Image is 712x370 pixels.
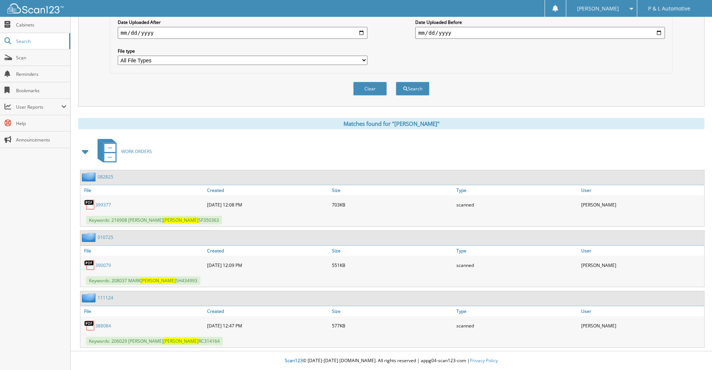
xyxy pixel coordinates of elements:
[16,137,67,143] span: Announcements
[454,318,579,333] div: scanned
[86,337,223,345] span: Keywords: 206029 [PERSON_NAME] RC314164
[454,246,579,256] a: Type
[80,306,205,316] a: File
[205,318,330,333] div: [DATE] 12:47 PM
[579,185,704,195] a: User
[16,22,67,28] span: Cabinets
[78,118,705,129] div: Matches found for "[PERSON_NAME]"
[93,137,152,166] a: WORK ORDERS
[648,6,690,11] span: P & L Automotive
[577,6,619,11] span: [PERSON_NAME]
[470,357,498,364] a: Privacy Policy
[353,82,387,96] button: Clear
[330,185,455,195] a: Size
[330,258,455,273] div: 551KB
[579,258,704,273] div: [PERSON_NAME]
[118,27,367,39] input: start
[98,295,113,301] a: 111124
[86,276,200,285] span: Keywords: 208037 MARK SH434993
[98,174,113,180] a: 082825
[330,306,455,316] a: Size
[80,246,205,256] a: File
[80,185,205,195] a: File
[579,246,704,256] a: User
[16,55,67,61] span: Scan
[330,197,455,212] div: 703KB
[205,185,330,195] a: Created
[205,306,330,316] a: Created
[205,197,330,212] div: [DATE] 12:08 PM
[330,318,455,333] div: 577KB
[118,19,367,25] label: Date Uploaded After
[415,19,665,25] label: Date Uploaded Before
[454,258,579,273] div: scanned
[16,71,67,77] span: Reminders
[205,258,330,273] div: [DATE] 12:09 PM
[16,87,67,94] span: Bookmarks
[163,338,198,344] span: [PERSON_NAME]
[82,233,98,242] img: folder2.png
[71,352,712,370] div: © [DATE]-[DATE] [DOMAIN_NAME]. All rights reserved | appg04-scan123-com |
[454,197,579,212] div: scanned
[285,357,303,364] span: Scan123
[675,334,712,370] iframe: Chat Widget
[579,306,704,316] a: User
[82,172,98,181] img: folder2.png
[98,234,113,240] a: 010725
[95,323,111,329] a: 388084
[118,48,367,54] label: File type
[396,82,429,96] button: Search
[141,277,176,284] span: [PERSON_NAME]
[84,320,95,331] img: PDF.png
[16,104,61,110] span: User Reports
[415,27,665,39] input: end
[205,246,330,256] a: Created
[454,185,579,195] a: Type
[16,120,67,127] span: Help
[7,3,64,13] img: scan123-logo-white.svg
[121,148,152,155] span: WORK ORDERS
[330,246,455,256] a: Size
[16,38,65,44] span: Search
[84,259,95,271] img: PDF.png
[163,217,198,223] span: [PERSON_NAME]
[84,199,95,210] img: PDF.png
[82,293,98,302] img: folder2.png
[579,197,704,212] div: [PERSON_NAME]
[86,216,222,224] span: Keywords: 216908 [PERSON_NAME] SF350363
[579,318,704,333] div: [PERSON_NAME]
[95,202,111,208] a: 399377
[454,306,579,316] a: Type
[95,262,111,268] a: 390079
